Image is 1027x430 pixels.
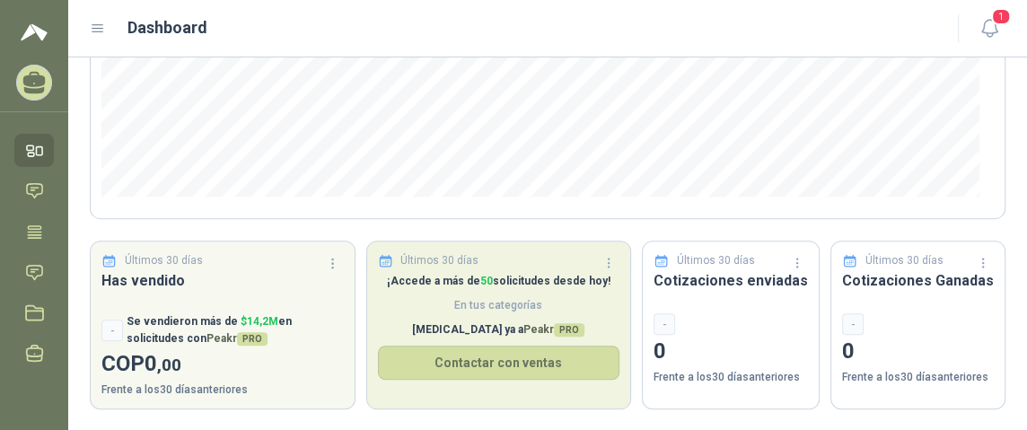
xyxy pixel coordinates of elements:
[241,315,278,328] span: $ 14,2M
[480,275,493,287] span: 50
[101,320,123,341] div: -
[206,332,268,345] span: Peakr
[145,351,181,376] span: 0
[21,22,48,43] img: Logo peakr
[125,252,203,269] p: Últimos 30 días
[378,321,620,338] p: [MEDICAL_DATA] ya a
[101,382,344,399] p: Frente a los 30 días anteriores
[157,355,181,375] span: ,00
[378,297,620,314] span: En tus categorías
[127,313,344,347] p: Se vendieron más de en solicitudes con
[677,252,755,269] p: Últimos 30 días
[554,323,584,337] span: PRO
[378,346,620,380] button: Contactar con ventas
[842,369,994,386] p: Frente a los 30 días anteriores
[101,347,344,382] p: COP
[842,313,864,335] div: -
[654,269,808,292] h3: Cotizaciones enviadas
[842,335,994,369] p: 0
[991,8,1011,25] span: 1
[378,269,620,292] h3: Solicitudes Recibidas
[127,15,207,40] h1: Dashboard
[842,269,994,292] h3: Cotizaciones Ganadas
[654,369,808,386] p: Frente a los 30 días anteriores
[378,273,620,290] p: ¡Accede a más de solicitudes desde hoy!
[973,13,1005,45] button: 1
[865,252,944,269] p: Últimos 30 días
[237,332,268,346] span: PRO
[654,313,675,335] div: -
[654,335,808,369] p: 0
[400,252,478,269] p: Últimos 30 días
[523,323,584,336] span: Peakr
[101,269,344,292] h3: Has vendido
